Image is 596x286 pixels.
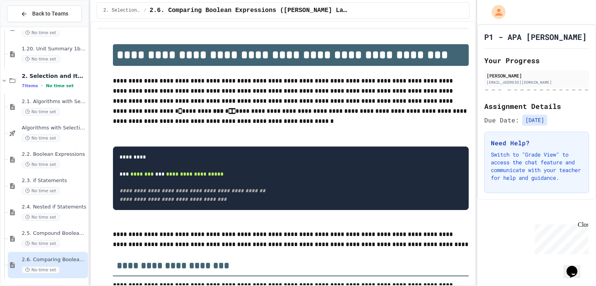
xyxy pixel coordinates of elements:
span: Back to Teams [32,10,68,18]
span: No time set [22,55,60,63]
iframe: chat widget [563,255,588,278]
span: 1.20. Unit Summary 1b (1.7-1.15) [22,46,87,52]
span: No time set [22,134,60,142]
span: No time set [22,266,60,274]
span: 7 items [22,83,38,88]
span: No time set [22,240,60,247]
span: Due Date: [484,115,519,125]
span: No time set [22,187,60,195]
span: No time set [22,161,60,168]
span: No time set [22,214,60,221]
div: [PERSON_NAME] [487,72,587,79]
h1: P1 - APA [PERSON_NAME] [484,31,587,42]
span: 2. Selection and Iteration [103,7,140,14]
span: 2.6. Comparing Boolean Expressions ([PERSON_NAME] Laws) [22,257,87,263]
span: 2.4. Nested if Statements [22,204,87,210]
p: Switch to "Grade View" to access the chat feature and communicate with your teacher for help and ... [491,151,582,182]
span: 2.6. Comparing Boolean Expressions (De Morgan’s Laws) [149,6,348,15]
span: • [41,83,43,89]
h2: Assignment Details [484,101,589,112]
span: No time set [22,108,60,115]
span: 2.2. Boolean Expressions [22,151,87,158]
h3: Need Help? [491,138,582,148]
span: 2. Selection and Iteration [22,72,87,79]
button: Back to Teams [7,5,82,22]
span: [DATE] [522,115,547,126]
iframe: chat widget [532,221,588,254]
span: No time set [22,29,60,36]
span: 2.1. Algorithms with Selection and Repetition [22,98,87,105]
div: [EMAIL_ADDRESS][DOMAIN_NAME] [487,79,587,85]
div: My Account [483,3,508,21]
span: 2.3. if Statements [22,177,87,184]
div: Chat with us now!Close [3,3,54,49]
span: No time set [46,83,74,88]
span: / [144,7,146,14]
span: 2.5. Compound Boolean Expressions [22,230,87,237]
span: Algorithms with Selection and Repetition - Topic 2.1 [22,125,87,131]
h2: Your Progress [484,55,589,66]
